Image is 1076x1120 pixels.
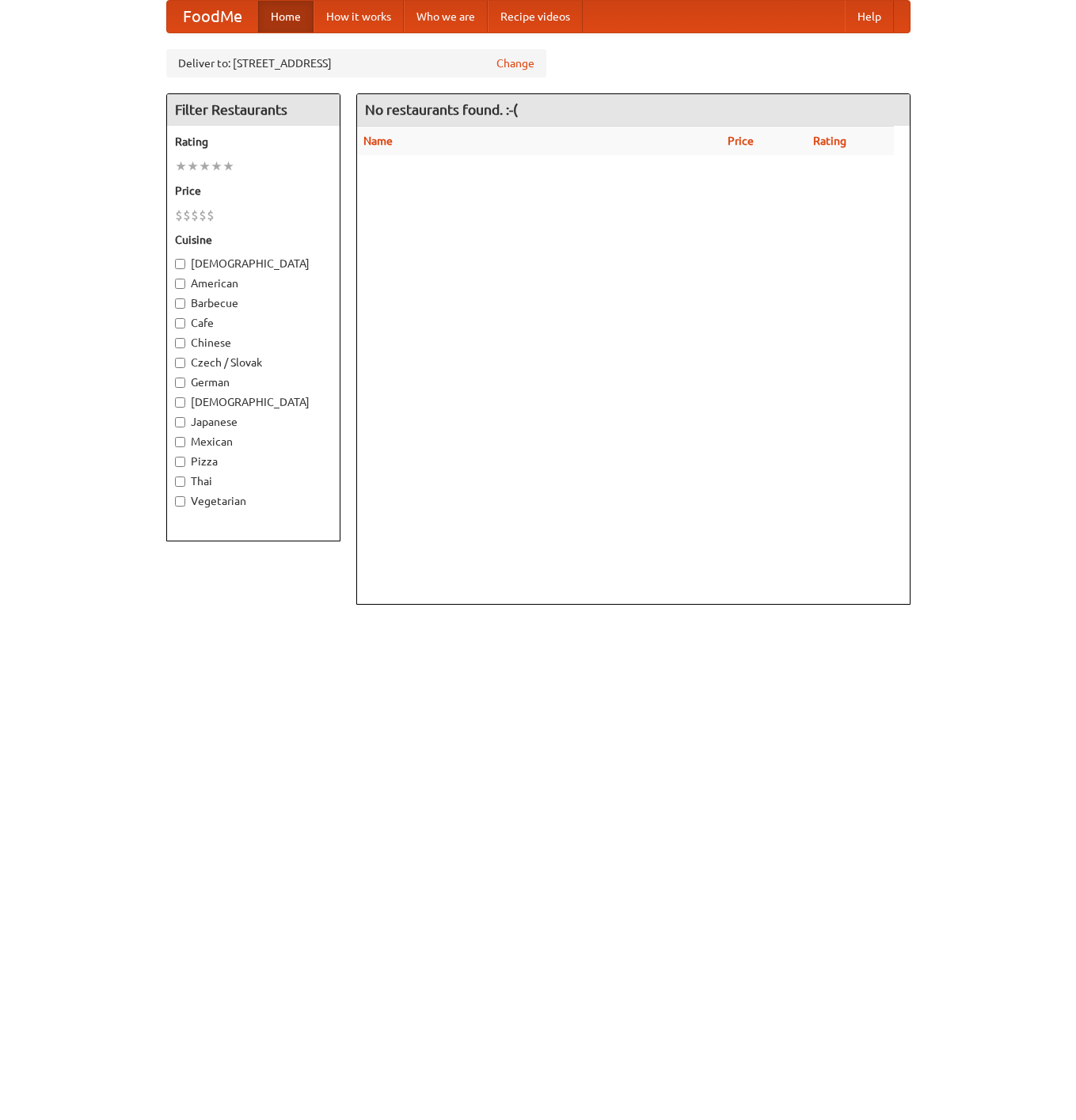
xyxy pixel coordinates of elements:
[175,437,185,447] input: Mexican
[222,158,234,175] li: ★
[175,378,185,388] input: German
[175,298,185,309] input: Barbecue
[207,207,215,224] li: $
[175,279,185,289] input: American
[191,207,199,224] li: $
[496,55,534,71] a: Change
[175,134,332,150] h5: Rating
[175,493,332,509] label: Vegetarian
[175,183,332,199] h5: Price
[314,1,404,32] a: How it works
[175,207,183,224] li: $
[183,207,191,224] li: $
[175,275,332,291] label: American
[404,1,488,32] a: Who we are
[175,434,332,450] label: Mexican
[845,1,894,32] a: Help
[258,1,314,32] a: Home
[175,256,332,271] label: [DEMOGRAPHIC_DATA]
[167,1,258,32] a: FoodMe
[175,338,185,348] input: Chinese
[187,158,199,175] li: ★
[175,259,185,269] input: [DEMOGRAPHIC_DATA]
[175,232,332,248] h5: Cuisine
[728,135,754,147] a: Price
[199,207,207,224] li: $
[175,397,185,408] input: [DEMOGRAPHIC_DATA]
[175,457,185,467] input: Pizza
[175,476,185,487] input: Thai
[488,1,583,32] a: Recipe videos
[175,496,185,507] input: Vegetarian
[211,158,222,175] li: ★
[175,295,332,311] label: Barbecue
[175,374,332,390] label: German
[813,135,846,147] a: Rating
[175,473,332,489] label: Thai
[175,315,332,331] label: Cafe
[199,158,211,175] li: ★
[167,94,340,126] h4: Filter Restaurants
[175,414,332,430] label: Japanese
[175,335,332,351] label: Chinese
[365,102,518,117] ng-pluralize: No restaurants found. :-(
[175,417,185,427] input: Japanese
[166,49,546,78] div: Deliver to: [STREET_ADDRESS]
[175,318,185,328] input: Cafe
[175,454,332,469] label: Pizza
[363,135,393,147] a: Name
[175,358,185,368] input: Czech / Slovak
[175,394,332,410] label: [DEMOGRAPHIC_DATA]
[175,158,187,175] li: ★
[175,355,332,370] label: Czech / Slovak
